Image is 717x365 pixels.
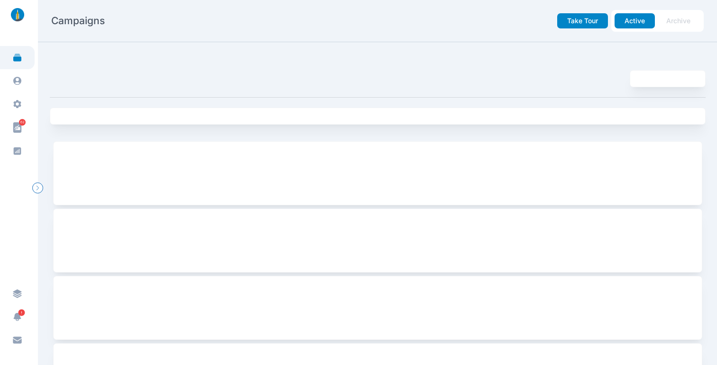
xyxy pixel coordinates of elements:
img: linklaunch_small.2ae18699.png [8,8,28,21]
button: Archive [656,13,700,28]
button: Active [615,13,655,28]
button: Take Tour [557,13,608,28]
h2: Campaigns [51,14,105,27]
span: 62 [19,119,26,126]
